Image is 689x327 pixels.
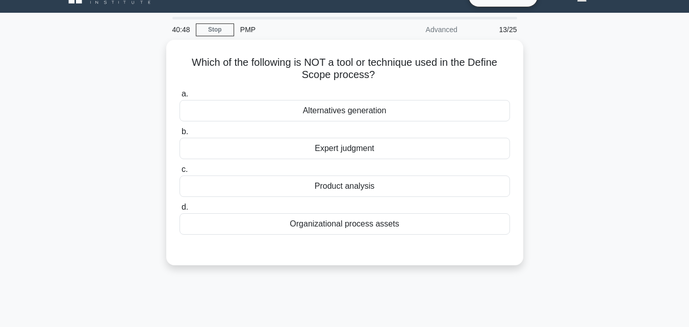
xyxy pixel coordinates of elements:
div: 13/25 [464,19,523,40]
div: Advanced [374,19,464,40]
span: a. [182,89,188,98]
div: Organizational process assets [180,213,510,235]
div: Product analysis [180,175,510,197]
span: b. [182,127,188,136]
div: Alternatives generation [180,100,510,121]
a: Stop [196,23,234,36]
h5: Which of the following is NOT a tool or technique used in the Define Scope process? [178,56,511,82]
span: c. [182,165,188,173]
div: 40:48 [166,19,196,40]
span: d. [182,203,188,211]
div: Expert judgment [180,138,510,159]
div: PMP [234,19,374,40]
